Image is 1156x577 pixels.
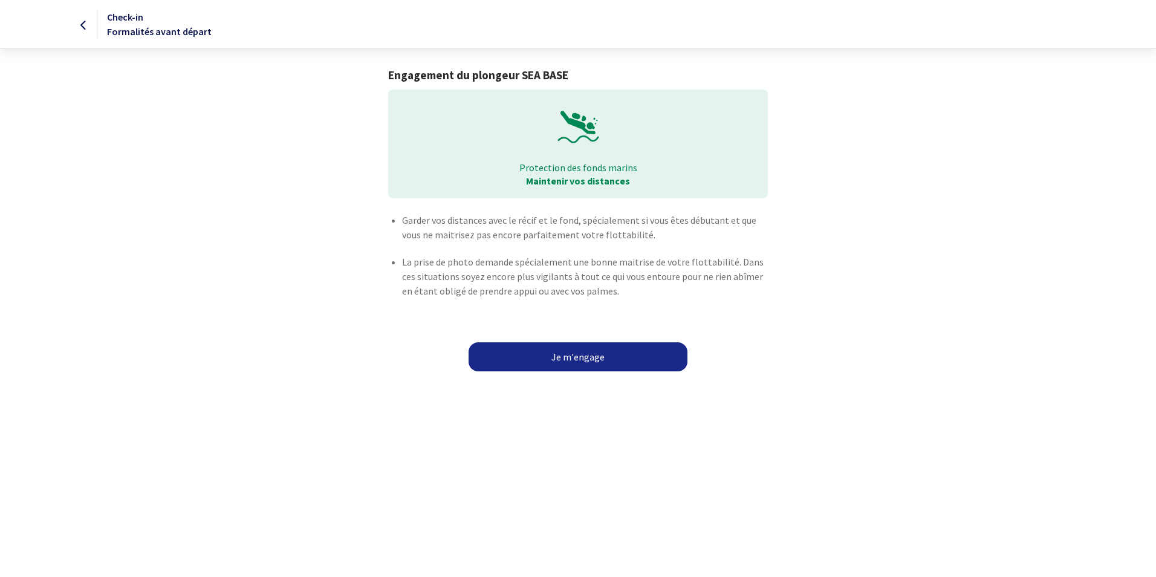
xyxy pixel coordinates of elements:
[402,213,767,242] p: Garder vos distances avec le récif et le fond, spécialement si vous êtes débutant et que vous ne ...
[526,175,630,187] strong: Maintenir vos distances
[469,342,687,371] a: Je m'engage
[402,255,767,298] p: La prise de photo demande spécialement une bonne maitrise de votre flottabilité. Dans ces situati...
[107,11,212,37] span: Check-in Formalités avant départ
[397,161,759,174] p: Protection des fonds marins
[388,68,767,82] h1: Engagement du plongeur SEA BASE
